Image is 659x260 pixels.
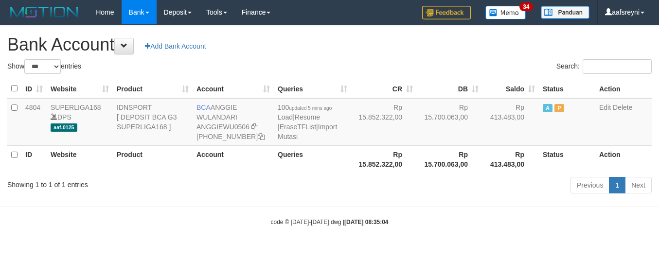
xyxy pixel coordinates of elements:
[417,145,482,173] th: Rp 15.700.063,00
[47,145,113,173] th: Website
[351,98,417,146] td: Rp 15.852.322,00
[21,79,47,98] th: ID: activate to sort column ascending
[344,219,388,225] strong: [DATE] 08:35:04
[295,113,320,121] a: Resume
[595,145,652,173] th: Action
[554,104,564,112] span: Paused
[482,145,539,173] th: Rp 413.483,00
[51,104,101,111] a: SUPERLIGA168
[570,177,609,193] a: Previous
[251,123,258,131] a: Copy ANGGIEWU0506 to clipboard
[280,123,316,131] a: EraseTFList
[543,104,552,112] span: Active
[7,35,652,54] h1: Bank Account
[556,59,652,74] label: Search:
[258,133,265,140] a: Copy 4062213373 to clipboard
[485,6,526,19] img: Button%20Memo.svg
[541,6,589,19] img: panduan.png
[7,176,267,190] div: Showing 1 to 1 of 1 entries
[113,98,193,146] td: IDNSPORT [ DEPOSIT BCA G3 SUPERLIGA168 ]
[482,79,539,98] th: Saldo: activate to sort column ascending
[278,104,332,111] span: 100
[274,145,351,173] th: Queries
[51,123,77,132] span: aaf-0125
[351,145,417,173] th: Rp 15.852.322,00
[193,98,274,146] td: ANGGIE WULANDARI [PHONE_NUMBER]
[196,104,211,111] span: BCA
[417,98,482,146] td: Rp 15.700.063,00
[21,98,47,146] td: 4804
[539,145,595,173] th: Status
[47,98,113,146] td: DPS
[422,6,471,19] img: Feedback.jpg
[289,105,332,111] span: updated 5 mins ago
[599,104,611,111] a: Edit
[539,79,595,98] th: Status
[519,2,533,11] span: 34
[271,219,389,225] small: code © [DATE]-[DATE] dwg |
[278,113,293,121] a: Load
[196,123,249,131] a: ANGGIEWU0506
[113,145,193,173] th: Product
[7,59,81,74] label: Show entries
[278,123,337,140] a: Import Mutasi
[24,59,61,74] select: Showentries
[21,145,47,173] th: ID
[609,177,625,193] a: 1
[7,5,81,19] img: MOTION_logo.png
[595,79,652,98] th: Action
[193,79,274,98] th: Account: activate to sort column ascending
[274,79,351,98] th: Queries: activate to sort column ascending
[278,104,337,140] span: | | |
[47,79,113,98] th: Website: activate to sort column ascending
[417,79,482,98] th: DB: activate to sort column ascending
[625,177,652,193] a: Next
[583,59,652,74] input: Search:
[139,38,212,54] a: Add Bank Account
[193,145,274,173] th: Account
[113,79,193,98] th: Product: activate to sort column ascending
[613,104,632,111] a: Delete
[351,79,417,98] th: CR: activate to sort column ascending
[482,98,539,146] td: Rp 413.483,00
